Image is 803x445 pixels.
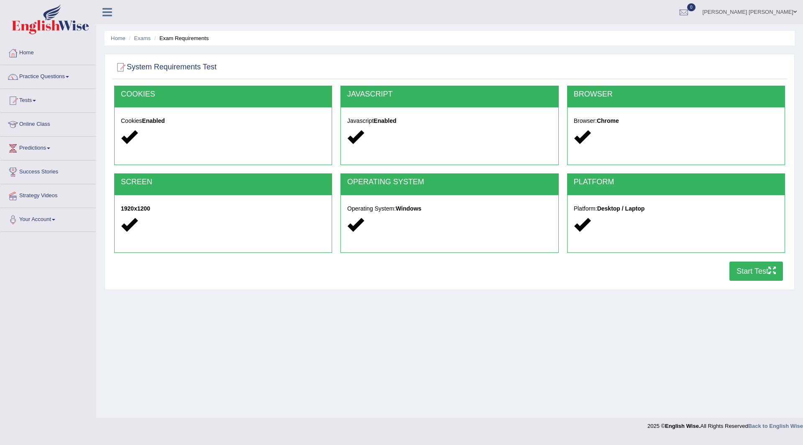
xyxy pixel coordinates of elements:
[111,35,125,41] a: Home
[0,184,96,205] a: Strategy Videos
[597,205,645,212] strong: Desktop / Laptop
[121,90,325,99] h2: COOKIES
[574,206,778,212] h5: Platform:
[121,178,325,186] h2: SCREEN
[142,117,165,124] strong: Enabled
[687,3,696,11] span: 0
[574,118,778,124] h5: Browser:
[0,89,96,110] a: Tests
[574,90,778,99] h2: BROWSER
[347,90,552,99] h2: JAVASCRIPT
[665,423,700,429] strong: English Wise.
[597,117,619,124] strong: Chrome
[152,34,209,42] li: Exam Requirements
[347,118,552,124] h5: Javascript
[121,118,325,124] h5: Cookies
[134,35,151,41] a: Exams
[574,178,778,186] h2: PLATFORM
[748,423,803,429] a: Back to English Wise
[647,418,803,430] div: 2025 © All Rights Reserved
[0,41,96,62] a: Home
[0,160,96,181] a: Success Stories
[729,262,783,281] button: Start Test
[347,206,552,212] h5: Operating System:
[0,65,96,86] a: Practice Questions
[0,113,96,134] a: Online Class
[0,208,96,229] a: Your Account
[373,117,396,124] strong: Enabled
[114,61,217,74] h2: System Requirements Test
[121,205,150,212] strong: 1920x1200
[0,137,96,158] a: Predictions
[347,178,552,186] h2: OPERATING SYSTEM
[396,205,421,212] strong: Windows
